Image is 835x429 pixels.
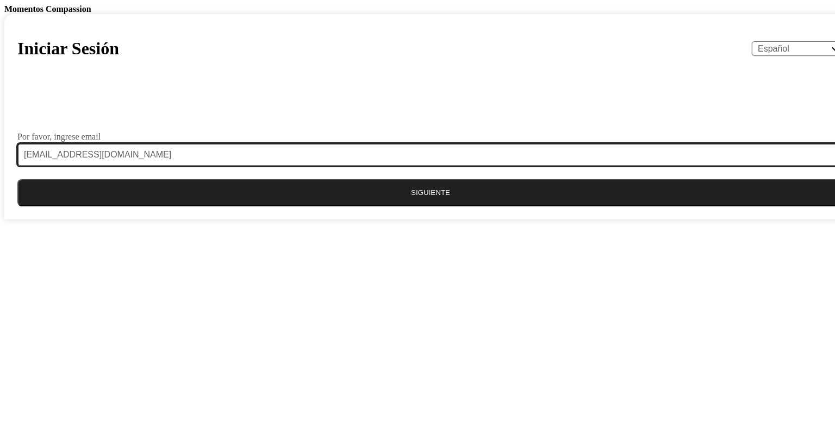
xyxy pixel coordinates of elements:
[17,133,101,141] label: Por favor, ingrese email
[17,39,119,59] h1: Iniciar Sesión
[4,4,91,14] b: Momentos Compassion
